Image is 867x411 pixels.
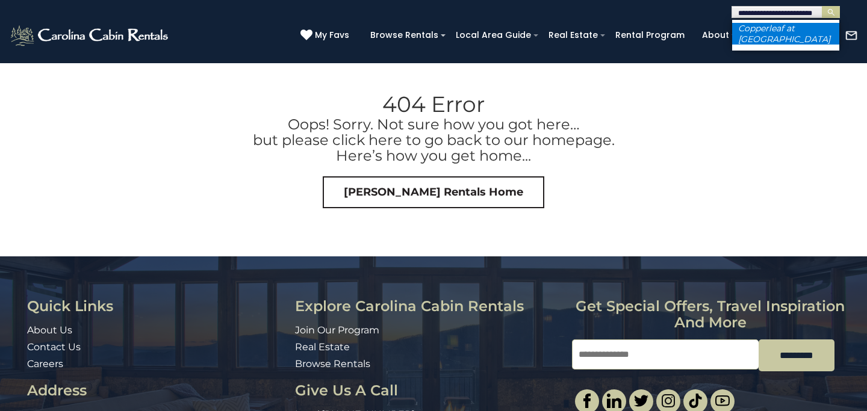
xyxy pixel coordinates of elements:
a: Careers [27,358,63,369]
a: Rental Program [609,26,691,45]
img: instagram-single.svg [661,394,676,408]
h3: Quick Links [27,298,286,314]
a: Local Area Guide [450,26,537,45]
h3: Give Us A Call [295,383,563,398]
a: About [696,26,735,45]
a: Real Estate [542,26,604,45]
a: Contact Us [27,341,81,353]
img: mail-regular-white.png [845,29,858,42]
img: linkedin-single.svg [607,394,621,408]
img: tiktok.svg [688,394,703,408]
img: White-1-2.png [9,23,172,48]
em: Copperleaf at [GEOGRAPHIC_DATA] [738,23,830,45]
h3: Explore Carolina Cabin Rentals [295,298,563,314]
span: My Favs [315,29,349,42]
a: [PERSON_NAME] Rentals Home [323,176,544,209]
a: Browse Rentals [364,26,444,45]
a: Real Estate [295,341,350,353]
img: facebook-single.svg [580,394,594,408]
a: Browse Rentals [295,358,370,369]
img: youtube-light.svg [715,394,730,408]
img: twitter-single.svg [634,394,648,408]
a: Join Our Program [295,324,379,336]
h3: Address [27,383,286,398]
a: About Us [27,324,72,336]
h3: Get special offers, travel inspiration and more [572,298,849,330]
a: My Favs [300,29,352,42]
